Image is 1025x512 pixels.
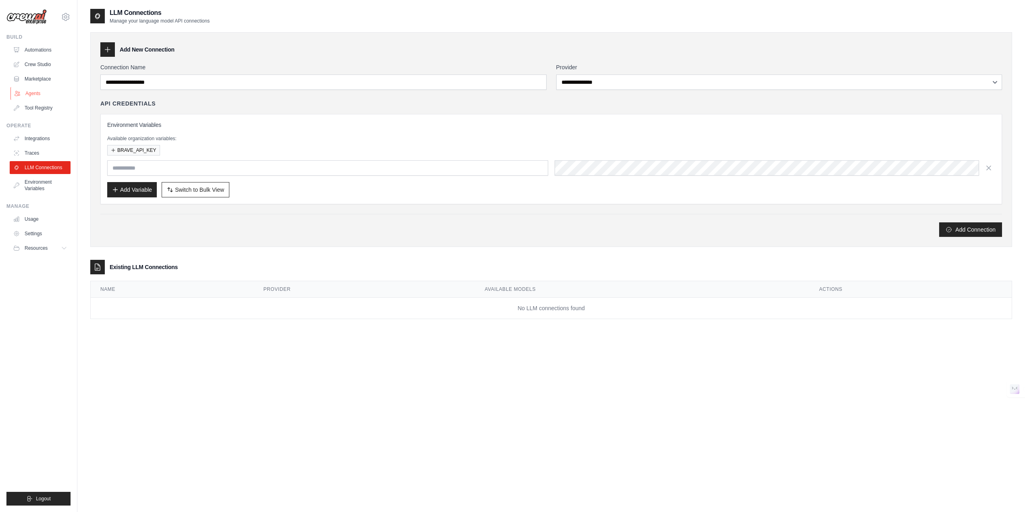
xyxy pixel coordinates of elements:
[6,122,71,129] div: Operate
[10,44,71,56] a: Automations
[10,102,71,114] a: Tool Registry
[809,281,1012,298] th: Actions
[175,186,224,194] span: Switch to Bulk View
[6,9,47,25] img: Logo
[10,147,71,160] a: Traces
[10,227,71,240] a: Settings
[110,263,178,271] h3: Existing LLM Connections
[254,281,475,298] th: Provider
[110,18,210,24] p: Manage your language model API connections
[6,203,71,209] div: Manage
[107,135,995,142] p: Available organization variables:
[107,182,157,197] button: Add Variable
[100,63,547,71] label: Connection Name
[91,281,254,298] th: Name
[6,34,71,40] div: Build
[6,492,71,506] button: Logout
[107,121,995,129] h3: Environment Variables
[110,8,210,18] h2: LLM Connections
[10,242,71,255] button: Resources
[10,58,71,71] a: Crew Studio
[10,132,71,145] a: Integrations
[10,176,71,195] a: Environment Variables
[475,281,809,298] th: Available Models
[107,145,160,155] button: BRAVE_API_KEY
[91,298,1012,319] td: No LLM connections found
[10,161,71,174] a: LLM Connections
[25,245,48,251] span: Resources
[162,182,229,197] button: Switch to Bulk View
[120,46,175,54] h3: Add New Connection
[100,99,156,108] h4: API Credentials
[10,87,71,100] a: Agents
[10,213,71,226] a: Usage
[939,222,1002,237] button: Add Connection
[36,495,51,502] span: Logout
[10,73,71,85] a: Marketplace
[556,63,1002,71] label: Provider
